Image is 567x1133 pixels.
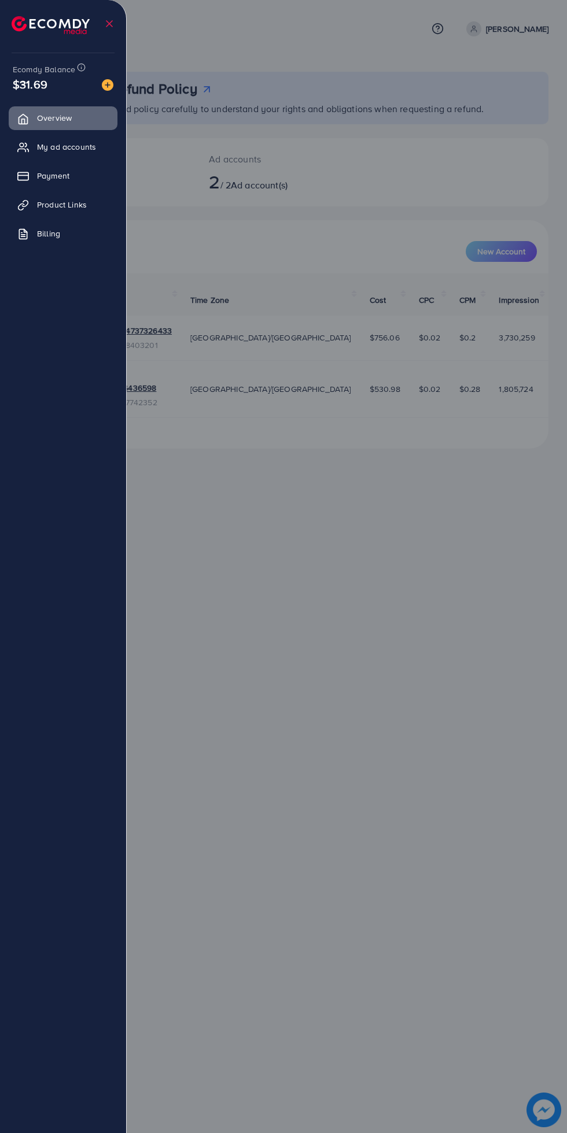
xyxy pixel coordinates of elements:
[9,193,117,216] a: Product Links
[9,164,117,187] a: Payment
[37,141,96,153] span: My ad accounts
[9,135,117,158] a: My ad accounts
[37,199,87,210] span: Product Links
[37,170,69,182] span: Payment
[9,106,117,129] a: Overview
[37,228,60,239] span: Billing
[102,79,113,91] img: image
[12,16,90,34] img: logo
[9,222,117,245] a: Billing
[13,64,75,75] span: Ecomdy Balance
[37,112,72,124] span: Overview
[13,76,47,92] span: $31.69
